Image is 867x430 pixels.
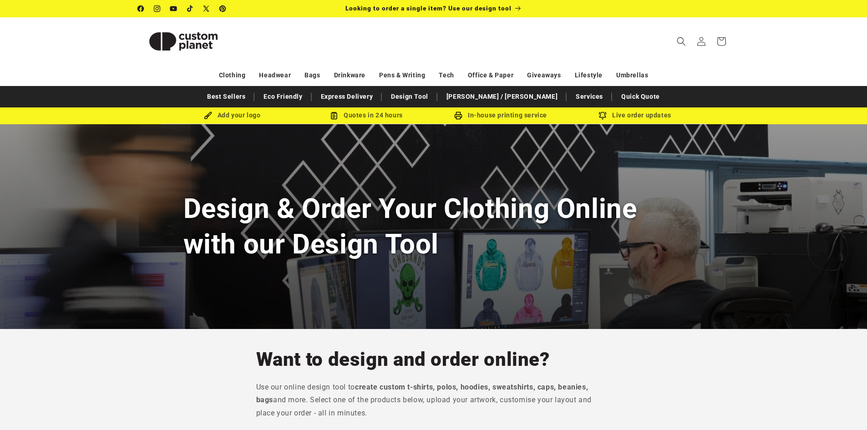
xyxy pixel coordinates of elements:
[165,110,299,121] div: Add your logo
[316,89,378,105] a: Express Delivery
[334,67,365,83] a: Drinkware
[134,17,232,65] a: Custom Planet
[183,191,684,261] h1: Design & Order Your Clothing Online with our Design Tool
[299,110,434,121] div: Quotes in 24 hours
[598,111,607,120] img: Order updates
[379,67,425,83] a: Pens & Writing
[204,111,212,120] img: Brush Icon
[575,67,603,83] a: Lifestyle
[256,383,588,405] strong: create custom t-shirts, polos, hoodies, sweatshirts, caps, beanies, bags
[568,110,702,121] div: Live order updates
[439,67,454,83] a: Tech
[219,67,246,83] a: Clothing
[527,67,561,83] a: Giveaways
[304,67,320,83] a: Bags
[203,89,250,105] a: Best Sellers
[256,347,611,372] h2: Want to design and order online?
[571,89,608,105] a: Services
[259,89,307,105] a: Eco Friendly
[454,111,462,120] img: In-house printing
[434,110,568,121] div: In-house printing service
[259,67,291,83] a: Headwear
[386,89,433,105] a: Design Tool
[256,381,611,420] p: Use our online design tool to and more. Select one of the products below, upload your artwork, cu...
[330,111,338,120] img: Order Updates Icon
[616,67,648,83] a: Umbrellas
[671,31,691,51] summary: Search
[468,67,513,83] a: Office & Paper
[442,89,562,105] a: [PERSON_NAME] / [PERSON_NAME]
[617,89,664,105] a: Quick Quote
[138,21,229,62] img: Custom Planet
[345,5,512,12] span: Looking to order a single item? Use our design tool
